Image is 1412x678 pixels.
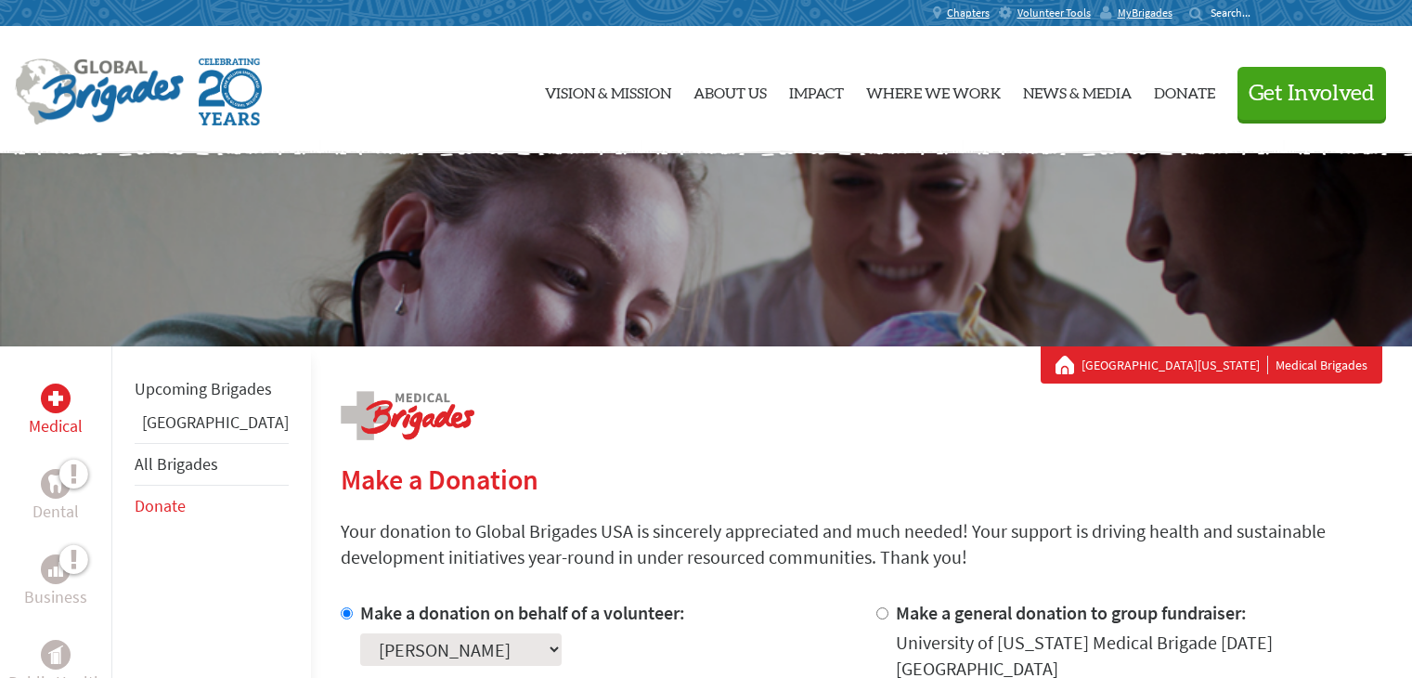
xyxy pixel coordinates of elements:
[866,42,1001,138] a: Where We Work
[341,463,1382,496] h2: Make a Donation
[41,384,71,413] div: Medical
[1118,6,1172,20] span: MyBrigades
[24,554,87,610] a: BusinessBusiness
[789,42,844,138] a: Impact
[135,453,218,475] a: All Brigades
[135,369,289,410] li: Upcoming Brigades
[693,42,767,138] a: About Us
[24,584,87,610] p: Business
[896,601,1247,624] label: Make a general donation to group fundraiser:
[1017,6,1091,20] span: Volunteer Tools
[41,640,71,670] div: Public Health
[341,391,474,440] img: logo-medical.png
[1056,356,1367,374] div: Medical Brigades
[1249,83,1375,105] span: Get Involved
[41,469,71,499] div: Dental
[142,411,289,433] a: [GEOGRAPHIC_DATA]
[29,384,83,439] a: MedicalMedical
[947,6,990,20] span: Chapters
[41,554,71,584] div: Business
[1082,356,1268,374] a: [GEOGRAPHIC_DATA][US_STATE]
[48,391,63,406] img: Medical
[199,59,262,125] img: Global Brigades Celebrating 20 Years
[32,469,79,525] a: DentalDental
[135,486,289,527] li: Donate
[1154,42,1215,138] a: Donate
[135,443,289,486] li: All Brigades
[135,410,289,443] li: Guatemala
[1237,67,1386,120] button: Get Involved
[48,562,63,577] img: Business
[48,475,63,492] img: Dental
[360,601,685,624] label: Make a donation on behalf of a volunteer:
[545,42,671,138] a: Vision & Mission
[29,413,83,439] p: Medical
[341,518,1382,570] p: Your donation to Global Brigades USA is sincerely appreciated and much needed! Your support is dr...
[48,645,63,664] img: Public Health
[32,499,79,525] p: Dental
[15,59,184,125] img: Global Brigades Logo
[1211,6,1263,20] input: Search...
[135,378,272,399] a: Upcoming Brigades
[135,495,186,516] a: Donate
[1023,42,1132,138] a: News & Media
